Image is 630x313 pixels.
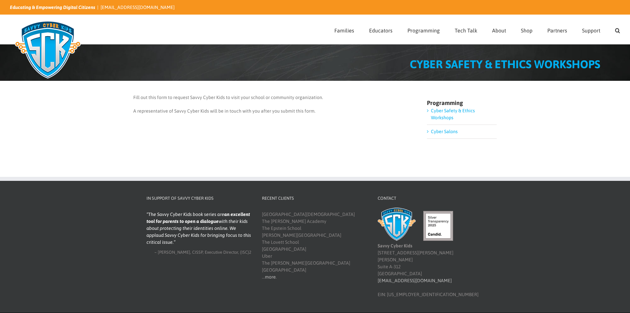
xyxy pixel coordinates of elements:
strong: an excellent tool for parents to open a dialogue [147,212,250,224]
a: [EMAIL_ADDRESS][DOMAIN_NAME] [378,278,452,283]
a: Partners [547,15,567,44]
a: Tech Talk [455,15,477,44]
span: A representative of Savvy Cyber Kids will be in touch with you after you submit this form. [133,108,315,114]
span: About [492,28,506,33]
span: CYBER SAFETY & ETHICS WORKSHOPS [410,58,600,71]
span: Educators [369,28,393,33]
nav: Main Menu [334,15,620,44]
h4: Recent Clients [262,195,367,202]
a: [EMAIL_ADDRESS][DOMAIN_NAME] [101,5,175,10]
h4: Programming [427,100,497,106]
a: Cyber Safety & Ethics Workshops [431,108,475,120]
a: Support [582,15,600,44]
a: Families [334,15,354,44]
img: candid-seal-silver-2025.svg [423,211,453,241]
a: Programming [407,15,440,44]
span: Families [334,28,354,33]
a: Search [615,15,620,44]
img: Savvy Cyber Kids [378,208,416,241]
span: Tech Talk [455,28,477,33]
div: [STREET_ADDRESS][PERSON_NAME][PERSON_NAME] Suite A-312 [GEOGRAPHIC_DATA] EIN: [US_EMPLOYER_IDENTI... [378,211,483,298]
span: Partners [547,28,567,33]
div: [GEOGRAPHIC_DATA][DEMOGRAPHIC_DATA] The [PERSON_NAME] Academy The Epstein School [PERSON_NAME][GE... [262,211,367,281]
span: (ISC)2 [240,250,251,255]
a: Shop [521,15,532,44]
blockquote: The Savvy Cyber Kids book series are with their kids about protecting their identities online. We... [147,211,252,246]
a: About [492,15,506,44]
span: Shop [521,28,532,33]
a: more [265,274,276,280]
span: Fill out this form to request Savvy Cyber Kids to visit your school or community organization. [133,95,323,100]
i: Educating & Empowering Digital Citizens [10,5,95,10]
a: Educators [369,15,393,44]
img: Savvy Cyber Kids Logo [10,17,86,83]
span: Support [582,28,600,33]
span: Executive Director [205,250,238,255]
h4: In Support of Savvy Cyber Kids [147,195,252,202]
span: Programming [407,28,440,33]
b: Savvy Cyber Kids [378,243,412,248]
h4: Contact [378,195,483,202]
a: Cyber Salons [431,129,458,134]
span: [PERSON_NAME], CISSP [158,250,203,255]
